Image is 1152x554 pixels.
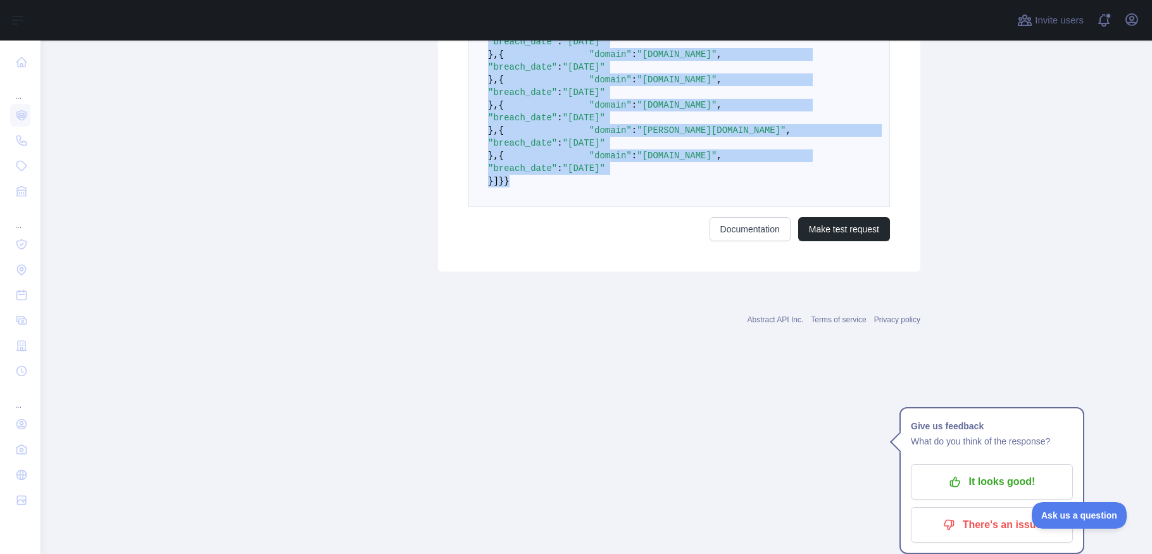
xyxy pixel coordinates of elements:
span: ] [493,176,498,186]
span: "[DOMAIN_NAME]" [637,49,717,60]
span: } [488,176,493,186]
span: : [632,49,637,60]
span: , [786,125,791,135]
a: Privacy policy [874,315,920,324]
span: : [557,87,562,98]
span: { [499,100,504,110]
span: "domain" [589,75,632,85]
span: "[PERSON_NAME][DOMAIN_NAME]" [637,125,786,135]
span: "[DOMAIN_NAME]" [637,100,717,110]
span: , [717,75,722,85]
span: "[DATE]" [563,62,605,72]
span: : [557,113,562,123]
span: : [632,125,637,135]
span: "[DATE]" [563,37,605,47]
span: : [632,151,637,161]
span: "domain" [589,49,632,60]
span: "[DOMAIN_NAME]" [637,151,717,161]
span: "domain" [589,151,632,161]
iframe: Toggle Customer Support [1032,502,1127,529]
button: Make test request [798,217,890,241]
span: }, [488,151,499,161]
span: "domain" [589,125,632,135]
span: }, [488,125,499,135]
a: Terms of service [811,315,866,324]
span: : [632,75,637,85]
span: Invite users [1035,13,1084,28]
div: ... [10,76,30,101]
span: "domain" [589,100,632,110]
span: } [504,176,509,186]
span: "[DATE]" [563,87,605,98]
span: : [632,100,637,110]
span: : [557,163,562,173]
span: : [557,62,562,72]
span: { [499,49,504,60]
span: "breach_date" [488,87,557,98]
span: { [499,125,504,135]
span: } [499,176,504,186]
span: "breach_date" [488,37,557,47]
div: ... [10,385,30,410]
span: "[DATE]" [563,138,605,148]
span: "breach_date" [488,163,557,173]
div: ... [10,205,30,230]
span: , [717,100,722,110]
span: }, [488,49,499,60]
span: "breach_date" [488,113,557,123]
span: : [557,138,562,148]
span: "breach_date" [488,138,557,148]
a: Documentation [710,217,791,241]
span: }, [488,100,499,110]
span: "[DATE]" [563,113,605,123]
span: , [717,49,722,60]
button: Invite users [1015,10,1086,30]
a: Abstract API Inc. [748,315,804,324]
span: "[DATE]" [563,163,605,173]
span: "breach_date" [488,62,557,72]
span: { [499,75,504,85]
span: { [499,151,504,161]
span: , [717,151,722,161]
span: "[DOMAIN_NAME]" [637,75,717,85]
span: }, [488,75,499,85]
span: : [557,37,562,47]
